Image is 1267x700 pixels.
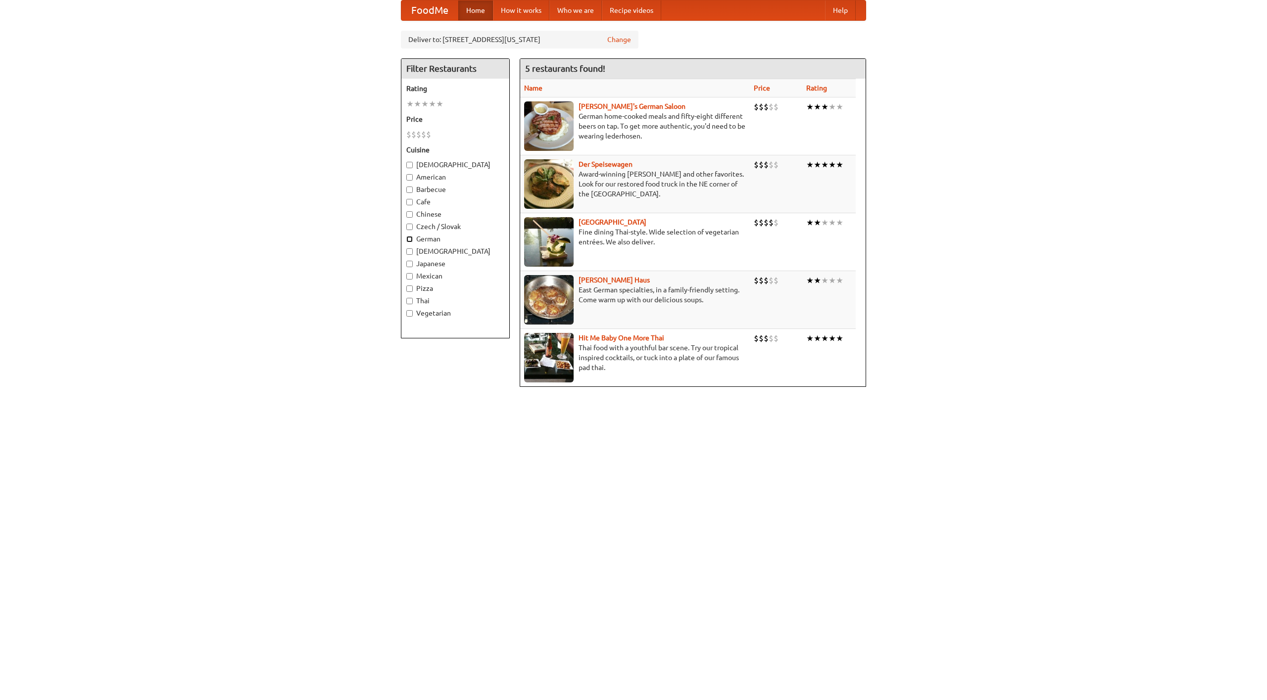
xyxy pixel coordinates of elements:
li: $ [774,333,779,344]
label: Chinese [406,209,504,219]
li: ★ [814,333,821,344]
li: $ [411,129,416,140]
li: $ [754,275,759,286]
a: FoodMe [401,0,458,20]
h4: Filter Restaurants [401,59,509,79]
li: $ [426,129,431,140]
a: Der Speisewagen [579,160,633,168]
input: American [406,174,413,181]
li: ★ [828,217,836,228]
li: $ [769,159,774,170]
li: $ [764,217,769,228]
a: Who we are [549,0,602,20]
li: $ [774,101,779,112]
label: Japanese [406,259,504,269]
label: [DEMOGRAPHIC_DATA] [406,246,504,256]
li: $ [774,159,779,170]
li: $ [754,333,759,344]
b: [GEOGRAPHIC_DATA] [579,218,646,226]
p: Fine dining Thai-style. Wide selection of vegetarian entrées. We also deliver. [524,227,746,247]
li: ★ [814,275,821,286]
li: ★ [828,275,836,286]
li: ★ [429,98,436,109]
li: ★ [414,98,421,109]
label: Thai [406,296,504,306]
li: $ [769,217,774,228]
input: Vegetarian [406,310,413,317]
li: ★ [806,333,814,344]
input: Chinese [406,211,413,218]
li: $ [416,129,421,140]
p: Award-winning [PERSON_NAME] and other favorites. Look for our restored food truck in the NE corne... [524,169,746,199]
li: ★ [436,98,443,109]
img: kohlhaus.jpg [524,275,574,325]
li: $ [759,159,764,170]
li: ★ [836,333,843,344]
input: [DEMOGRAPHIC_DATA] [406,248,413,255]
a: Price [754,84,770,92]
label: Vegetarian [406,308,504,318]
label: Mexican [406,271,504,281]
label: Cafe [406,197,504,207]
a: How it works [493,0,549,20]
li: ★ [806,159,814,170]
li: ★ [821,159,828,170]
h5: Cuisine [406,145,504,155]
li: $ [421,129,426,140]
li: ★ [806,101,814,112]
li: $ [759,333,764,344]
li: $ [406,129,411,140]
li: ★ [821,333,828,344]
input: Barbecue [406,187,413,193]
a: [PERSON_NAME]'s German Saloon [579,102,685,110]
a: Help [825,0,856,20]
a: Hit Me Baby One More Thai [579,334,664,342]
li: ★ [421,98,429,109]
li: $ [764,333,769,344]
li: ★ [836,159,843,170]
a: [PERSON_NAME] Haus [579,276,650,284]
h5: Price [406,114,504,124]
li: $ [774,275,779,286]
li: ★ [836,101,843,112]
li: ★ [828,159,836,170]
input: [DEMOGRAPHIC_DATA] [406,162,413,168]
label: American [406,172,504,182]
li: $ [769,333,774,344]
li: $ [759,217,764,228]
a: Home [458,0,493,20]
img: babythai.jpg [524,333,574,382]
input: German [406,236,413,242]
label: Pizza [406,283,504,293]
p: Thai food with a youthful bar scene. Try our tropical inspired cocktails, or tuck into a plate of... [524,343,746,373]
label: Barbecue [406,185,504,194]
input: Mexican [406,273,413,280]
li: $ [764,101,769,112]
label: Czech / Slovak [406,222,504,232]
li: ★ [814,101,821,112]
li: ★ [821,101,828,112]
li: $ [759,101,764,112]
li: $ [769,275,774,286]
li: $ [754,101,759,112]
a: Recipe videos [602,0,661,20]
li: $ [774,217,779,228]
li: ★ [406,98,414,109]
div: Deliver to: [STREET_ADDRESS][US_STATE] [401,31,638,48]
input: Czech / Slovak [406,224,413,230]
img: esthers.jpg [524,101,574,151]
li: ★ [814,159,821,170]
li: $ [754,159,759,170]
li: ★ [821,275,828,286]
li: $ [769,101,774,112]
label: [DEMOGRAPHIC_DATA] [406,160,504,170]
li: ★ [814,217,821,228]
p: German home-cooked meals and fifty-eight different beers on tap. To get more authentic, you'd nee... [524,111,746,141]
li: ★ [836,217,843,228]
li: $ [759,275,764,286]
p: East German specialties, in a family-friendly setting. Come warm up with our delicious soups. [524,285,746,305]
